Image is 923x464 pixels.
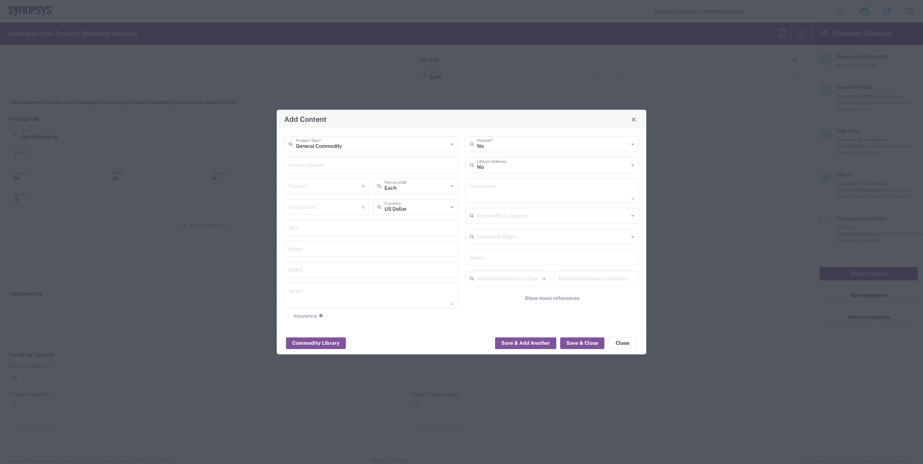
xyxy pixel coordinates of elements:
[629,114,639,124] button: Close
[286,337,346,349] button: Commodity Library
[284,313,317,319] label: Insurance
[525,295,579,302] span: Show more references
[284,114,327,124] h4: Add Content
[495,337,556,349] button: Save & Add Another
[560,337,604,349] button: Save & Close
[608,337,637,349] button: Close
